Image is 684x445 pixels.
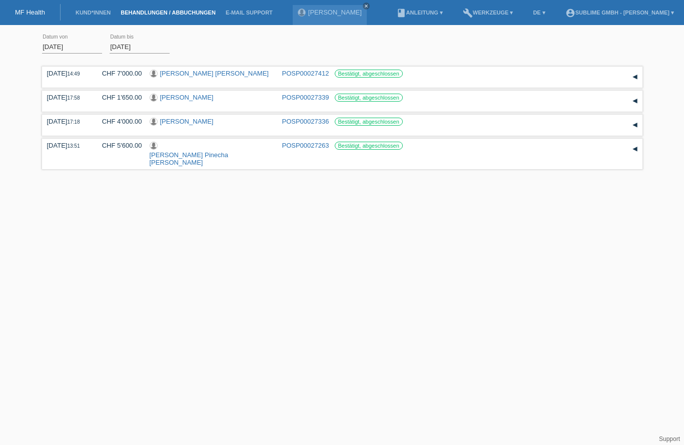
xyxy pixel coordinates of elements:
[47,94,87,101] div: [DATE]
[221,10,278,16] a: E-Mail Support
[282,142,329,149] a: POSP00027263
[458,10,518,16] a: buildWerkzeuge ▾
[335,118,403,126] label: Bestätigt, abgeschlossen
[335,94,403,102] label: Bestätigt, abgeschlossen
[47,118,87,125] div: [DATE]
[308,9,362,16] a: [PERSON_NAME]
[364,4,369,9] i: close
[95,94,142,101] div: CHF 1'650.00
[95,142,142,149] div: CHF 5'600.00
[47,142,87,149] div: [DATE]
[391,10,448,16] a: bookAnleitung ▾
[627,142,642,157] div: auf-/zuklappen
[95,118,142,125] div: CHF 4'000.00
[627,118,642,133] div: auf-/zuklappen
[160,94,214,101] a: [PERSON_NAME]
[565,8,575,18] i: account_circle
[95,70,142,77] div: CHF 7'000.00
[659,435,680,442] a: Support
[282,70,329,77] a: POSP00027412
[71,10,116,16] a: Kund*innen
[67,143,80,149] span: 13:51
[363,3,370,10] a: close
[463,8,473,18] i: build
[150,151,229,166] a: [PERSON_NAME] Pinecha [PERSON_NAME]
[67,95,80,101] span: 17:58
[15,9,45,16] a: MF Health
[627,94,642,109] div: auf-/zuklappen
[160,118,214,125] a: [PERSON_NAME]
[282,118,329,125] a: POSP00027336
[396,8,406,18] i: book
[335,70,403,78] label: Bestätigt, abgeschlossen
[282,94,329,101] a: POSP00027339
[627,70,642,85] div: auf-/zuklappen
[67,71,80,77] span: 14:49
[528,10,550,16] a: DE ▾
[67,119,80,125] span: 17:18
[335,142,403,150] label: Bestätigt, abgeschlossen
[116,10,221,16] a: Behandlungen / Abbuchungen
[560,10,679,16] a: account_circleSublime GmbH - [PERSON_NAME] ▾
[47,70,87,77] div: [DATE]
[160,70,269,77] a: [PERSON_NAME] [PERSON_NAME]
